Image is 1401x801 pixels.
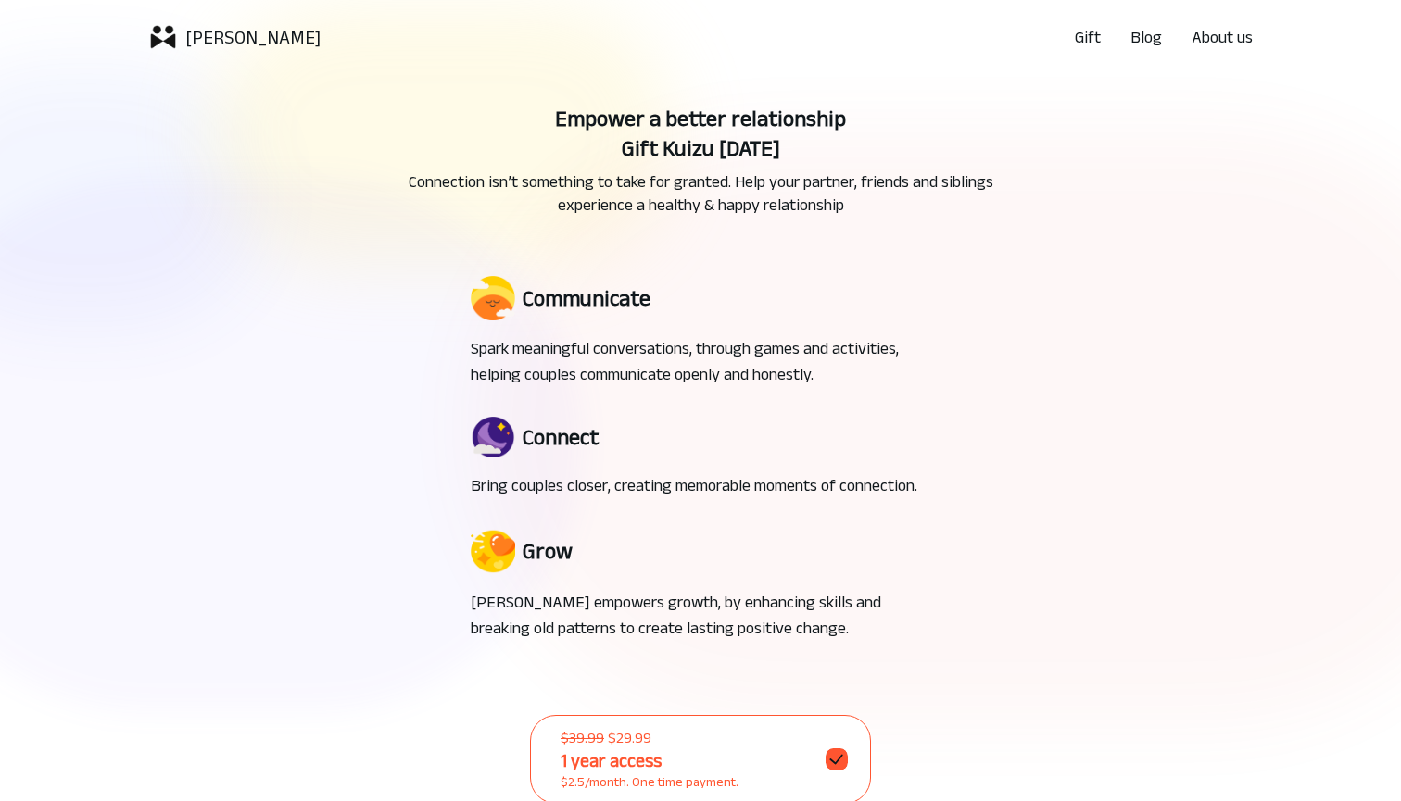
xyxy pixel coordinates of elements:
a: Gift [1075,24,1101,50]
p: $39.99 [561,727,604,749]
img: connect [471,417,515,457]
p: $2.5/month. One time payment. [561,772,738,792]
h1: Empower a better relationship Gift Kuizu [DATE] [374,104,1027,163]
a: Blog [1130,24,1162,50]
img: grow [471,528,515,574]
p: Spark meaningful conversations, through games and activities, helping couples communicate openly ... [471,335,930,387]
p: [PERSON_NAME] empowers growth, by enhancing skills and breaking old patterns to create lasting po... [471,589,930,641]
h3: Communicate [523,283,650,313]
p: Bring couples closer, creating memorable moments of connection. [471,472,917,498]
p: [PERSON_NAME] [185,24,321,50]
a: logoicon[PERSON_NAME] [148,22,321,52]
img: communicate [471,276,515,320]
p: Connection isn’t something to take for granted. Help your partner, friends and siblings experienc... [374,170,1027,217]
a: About us [1192,24,1253,50]
p: 1 year access [561,746,662,774]
p: $29.99 [608,727,651,749]
img: logoicon [148,22,178,52]
h3: Connect [523,422,599,452]
h3: Grow [523,536,573,566]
